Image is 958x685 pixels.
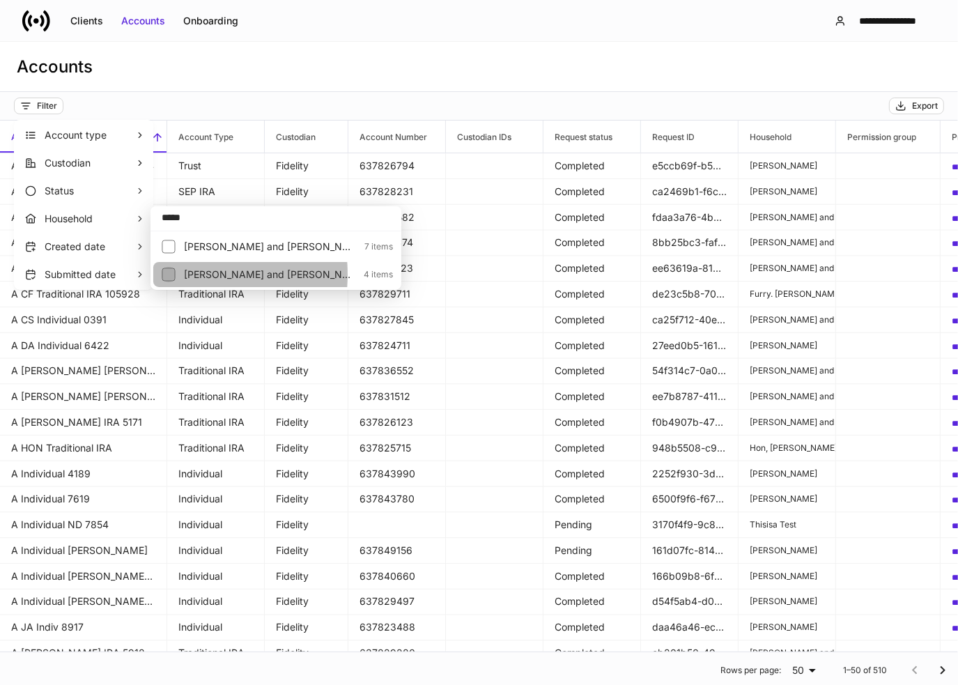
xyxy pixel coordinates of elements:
[45,156,135,170] p: Custodian
[184,268,355,282] p: Baker, James and Joan
[184,240,356,254] p: Baker, James and Deanne
[355,269,393,280] p: 4 items
[45,128,135,142] p: Account type
[45,212,135,226] p: Household
[45,268,135,282] p: Submitted date
[45,184,135,198] p: Status
[45,240,135,254] p: Created date
[356,241,393,252] p: 7 items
